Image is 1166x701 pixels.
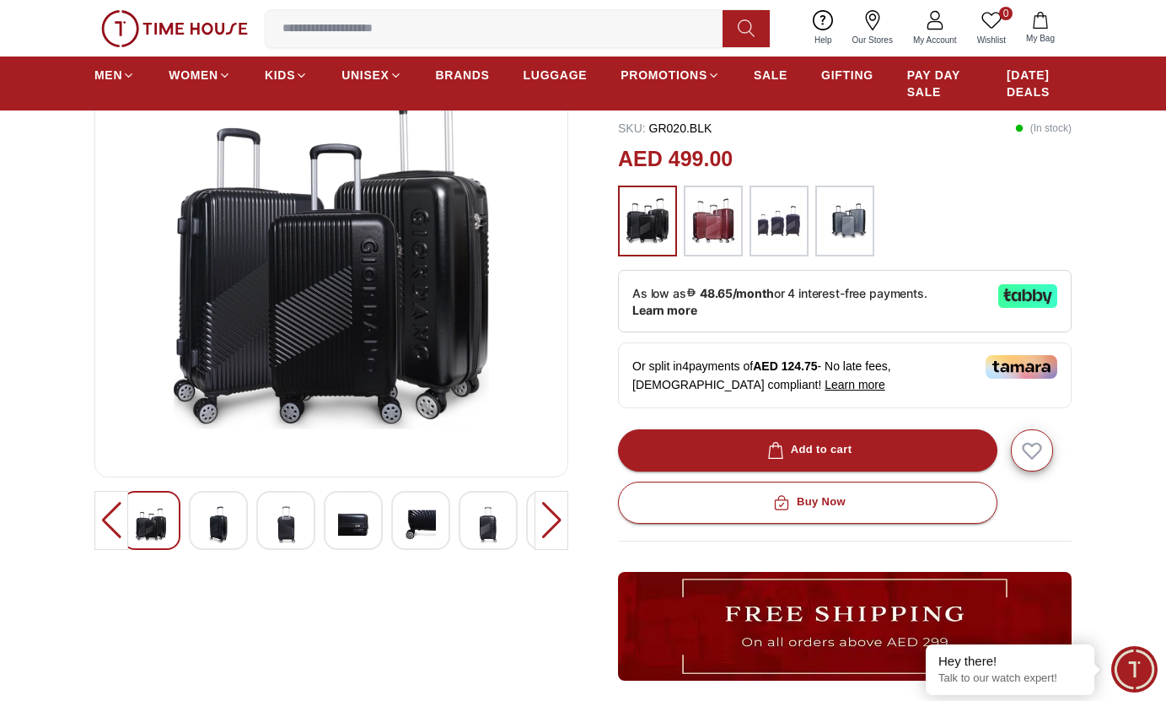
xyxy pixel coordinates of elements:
img: ... [824,194,866,248]
p: GR020.BLK [618,120,712,137]
div: Add to cart [764,440,852,460]
img: Giordano Logo Series Luggage Set Of 3 Black GR020.BLK [136,505,166,544]
span: BRANDS [436,67,490,84]
img: ... [626,194,669,248]
a: MEN [94,60,135,90]
span: UNISEX [341,67,389,84]
a: WOMEN [169,60,231,90]
a: UNISEX [341,60,401,90]
span: 0 [999,7,1013,20]
img: Giordano Logo Series Luggage Set Of 3 Black GR020.BLK [406,505,436,544]
img: Giordano Logo Series Luggage Set Of 3 Black GR020.BLK [271,505,301,544]
img: Giordano Logo Series Luggage Set Of 3 Black GR020.BLK [473,505,503,544]
span: AED 124.75 [753,359,817,373]
span: SALE [754,67,787,84]
span: My Bag [1019,32,1061,45]
p: ( In stock ) [1015,120,1072,137]
img: ... [758,194,800,248]
div: Hey there! [938,653,1082,670]
a: [DATE] DEALS [1007,60,1072,107]
button: Add to cart [618,429,997,472]
a: GIFTING [821,60,873,90]
a: Our Stores [842,7,903,50]
a: LUGGAGE [524,60,588,90]
a: PAY DAY SALE [907,60,973,107]
div: Buy Now [770,493,846,512]
img: ... [692,194,734,248]
span: Wishlist [970,34,1013,46]
h2: AED 499.00 [618,143,733,175]
span: MEN [94,67,122,84]
span: Learn more [825,378,885,391]
span: Help [808,34,839,46]
span: [DATE] DEALS [1007,67,1072,100]
span: KIDS [265,67,295,84]
span: WOMEN [169,67,218,84]
img: ... [101,10,248,47]
button: My Bag [1016,8,1065,48]
a: BRANDS [436,60,490,90]
p: Talk to our watch expert! [938,671,1082,686]
img: ... [618,572,1072,681]
img: Giordano Logo Series Luggage Set Of 3 Black GR020.BLK [203,505,234,544]
span: PROMOTIONS [621,67,707,84]
a: KIDS [265,60,308,90]
img: Giordano Logo Series Luggage Set Of 3 Black GR020.BLK [338,505,368,544]
span: My Account [906,34,964,46]
span: PAY DAY SALE [907,67,973,100]
a: PROMOTIONS [621,60,720,90]
img: Giordano Logo Series Luggage Set Of 3 Black GR020.BLK [109,58,554,463]
a: 0Wishlist [967,7,1016,50]
span: SKU : [618,121,646,135]
span: Our Stores [846,34,900,46]
button: Buy Now [618,482,997,524]
div: Chat Widget [1111,646,1158,693]
div: Or split in 4 payments of - No late fees, [DEMOGRAPHIC_DATA] compliant! [618,342,1072,408]
span: LUGGAGE [524,67,588,84]
a: Help [804,7,842,50]
span: GIFTING [821,67,873,84]
img: Tamara [986,355,1057,379]
a: SALE [754,60,787,90]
